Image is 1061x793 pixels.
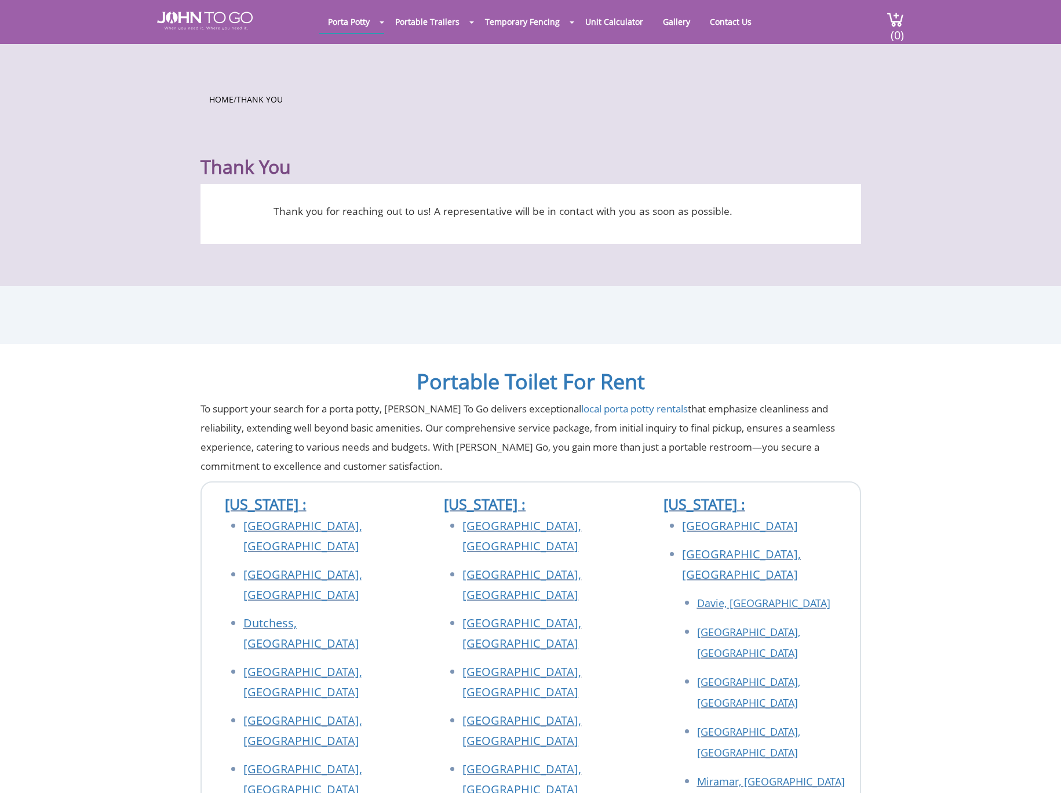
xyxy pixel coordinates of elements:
[209,91,852,105] ul: /
[218,202,789,221] p: Thank you for reaching out to us! A representative will be in contact with you as soon as possible.
[462,567,581,602] a: [GEOGRAPHIC_DATA], [GEOGRAPHIC_DATA]
[243,664,362,700] a: [GEOGRAPHIC_DATA], [GEOGRAPHIC_DATA]
[200,399,861,476] p: To support your search for a porta potty, [PERSON_NAME] To Go delivers exceptional that emphasize...
[581,402,688,415] a: local porta potty rentals
[157,12,253,30] img: JOHN to go
[682,518,798,533] a: [GEOGRAPHIC_DATA]
[462,664,581,700] a: [GEOGRAPHIC_DATA], [GEOGRAPHIC_DATA]
[663,494,745,514] a: [US_STATE] :
[243,518,362,554] a: [GEOGRAPHIC_DATA], [GEOGRAPHIC_DATA]
[387,10,468,33] a: Portable Trailers
[200,127,861,178] h1: Thank You
[697,675,800,710] a: [GEOGRAPHIC_DATA], [GEOGRAPHIC_DATA]
[697,596,830,610] a: Davie, [GEOGRAPHIC_DATA]
[890,18,904,43] span: (0)
[243,615,359,651] a: Dutchess, [GEOGRAPHIC_DATA]
[887,12,904,27] img: cart a
[1015,747,1061,793] button: Live Chat
[701,10,760,33] a: Contact Us
[697,625,800,660] a: [GEOGRAPHIC_DATA], [GEOGRAPHIC_DATA]
[243,712,362,748] a: [GEOGRAPHIC_DATA], [GEOGRAPHIC_DATA]
[654,10,699,33] a: Gallery
[462,712,581,748] a: [GEOGRAPHIC_DATA], [GEOGRAPHIC_DATA]
[243,567,362,602] a: [GEOGRAPHIC_DATA], [GEOGRAPHIC_DATA]
[236,94,283,105] a: Thank You
[319,10,378,33] a: Porta Potty
[209,94,234,105] a: Home
[225,494,307,514] a: [US_STATE] :
[682,546,801,582] a: [GEOGRAPHIC_DATA], [GEOGRAPHIC_DATA]
[697,774,845,788] a: Miramar, [GEOGRAPHIC_DATA]
[476,10,568,33] a: Temporary Fencing
[462,615,581,651] a: [GEOGRAPHIC_DATA], [GEOGRAPHIC_DATA]
[697,725,800,759] a: [GEOGRAPHIC_DATA], [GEOGRAPHIC_DATA]
[444,494,526,514] a: [US_STATE] :
[462,518,581,554] a: [GEOGRAPHIC_DATA], [GEOGRAPHIC_DATA]
[577,10,652,33] a: Unit Calculator
[417,367,645,396] a: Portable Toilet For Rent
